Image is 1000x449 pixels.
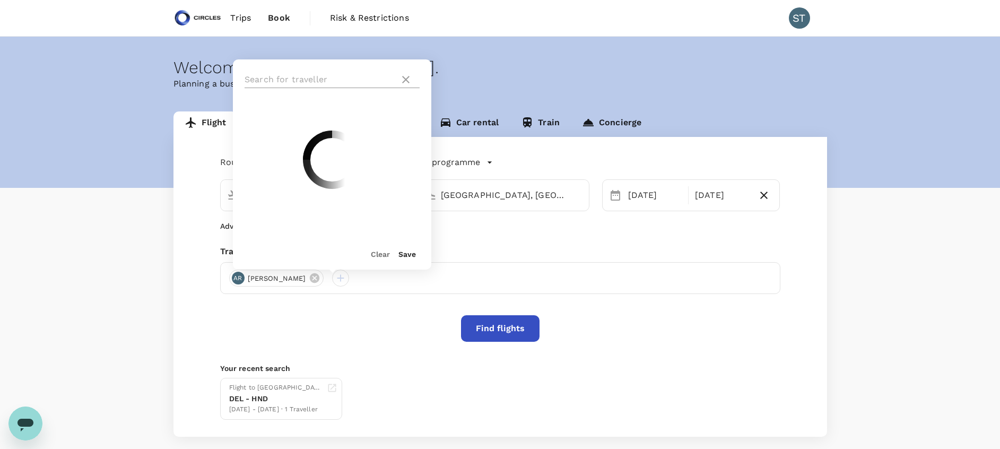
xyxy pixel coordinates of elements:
span: Book [268,12,290,24]
a: Flight [173,111,238,137]
div: [DATE] [624,185,686,206]
button: Clear [371,250,390,258]
div: AR [232,272,245,284]
a: Train [510,111,571,137]
div: [DATE] [691,185,753,206]
button: Find flights [461,315,540,342]
p: Your recent search [220,363,780,374]
p: Advanced search [220,221,283,231]
button: Advanced search [220,220,295,232]
p: Planning a business trip? Get started from here. [173,77,827,90]
button: Open [581,194,584,196]
div: AR[PERSON_NAME] [229,270,324,287]
input: Search for traveller [245,71,395,88]
a: Car rental [428,111,510,137]
div: Travellers [220,245,780,258]
span: Trips [230,12,251,24]
div: Welcome back , [PERSON_NAME] . [173,58,827,77]
button: Save [398,250,416,258]
input: Going to [441,187,567,203]
span: Risk & Restrictions [330,12,409,24]
button: Frequent flyer programme [370,156,493,169]
div: DEL - HND [229,393,323,404]
div: Round Trip [220,154,280,171]
a: Concierge [571,111,653,137]
div: Flight to [GEOGRAPHIC_DATA] [229,383,323,393]
div: [DATE] - [DATE] · 1 Traveller [229,404,323,415]
img: Circles [173,6,222,30]
div: ST [789,7,810,29]
iframe: Button to launch messaging window [8,407,42,441]
span: [PERSON_NAME] [241,273,312,284]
